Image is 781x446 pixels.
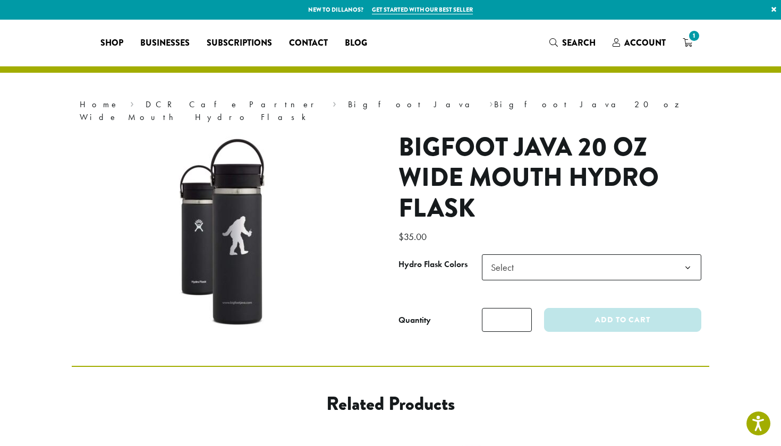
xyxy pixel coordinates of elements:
[207,37,272,50] span: Subscriptions
[541,34,604,52] a: Search
[100,37,123,50] span: Shop
[80,98,701,124] nav: Breadcrumb
[92,35,132,52] a: Shop
[372,5,473,14] a: Get started with our best seller
[687,29,701,43] span: 1
[80,99,119,110] a: Home
[482,308,532,332] input: Product quantity
[140,37,190,50] span: Businesses
[348,99,478,110] a: Bigfoot Java
[398,257,482,272] label: Hydro Flask Colors
[487,257,524,278] span: Select
[489,95,493,111] span: ›
[130,95,134,111] span: ›
[333,95,336,111] span: ›
[345,37,367,50] span: Blog
[157,392,624,415] h2: Related products
[482,254,701,280] span: Select
[398,314,431,327] div: Quantity
[624,37,666,49] span: Account
[544,308,701,332] button: Add to cart
[398,230,429,243] bdi: 35.00
[146,99,321,110] a: DCR Cafe Partner
[289,37,328,50] span: Contact
[398,132,701,224] h1: Bigfoot Java 20 oz Wide Mouth Hydro Flask
[398,230,404,243] span: $
[562,37,596,49] span: Search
